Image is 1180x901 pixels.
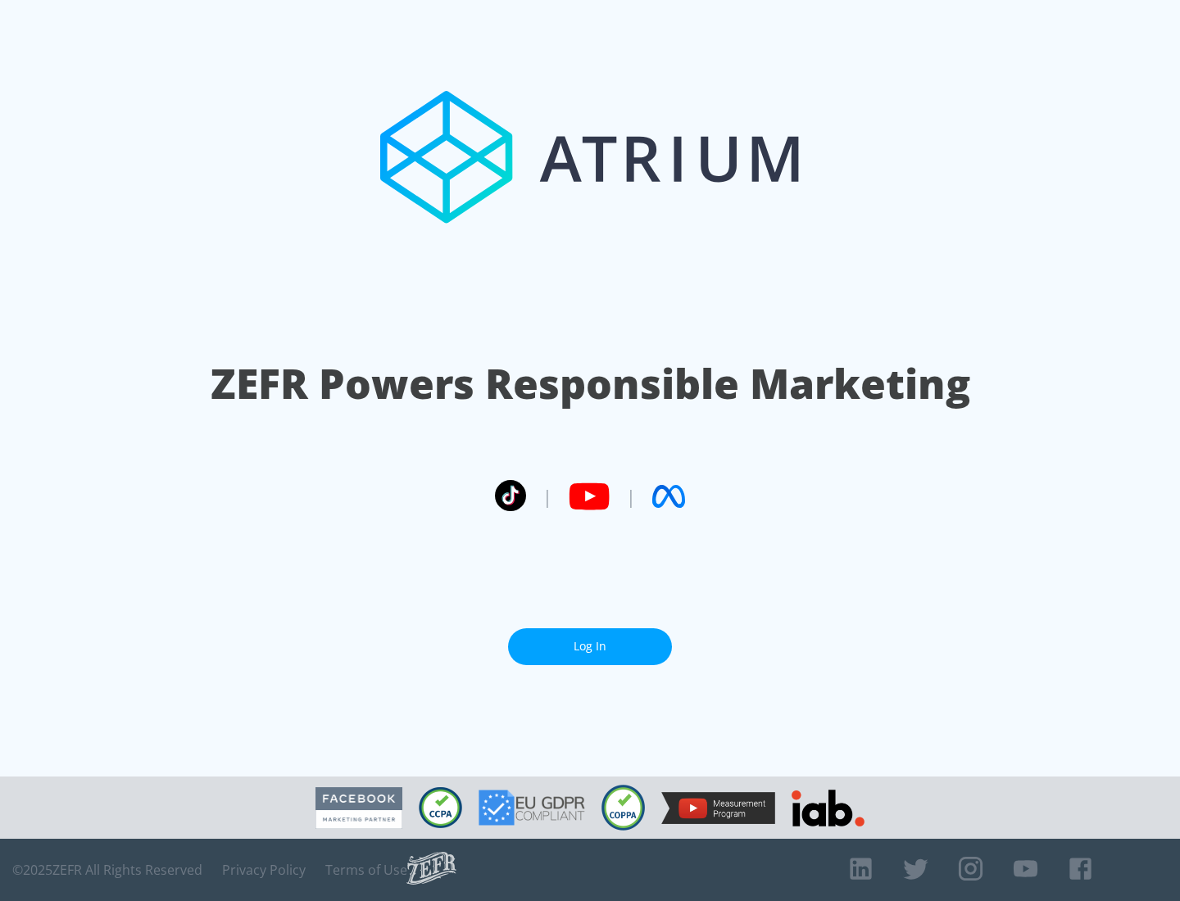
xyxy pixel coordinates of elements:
img: COPPA Compliant [601,785,645,831]
img: IAB [792,790,865,826]
img: GDPR Compliant [479,790,585,826]
a: Privacy Policy [222,862,306,878]
span: © 2025 ZEFR All Rights Reserved [12,862,202,878]
img: CCPA Compliant [419,787,462,828]
img: YouTube Measurement Program [661,792,775,824]
span: | [626,484,636,509]
span: | [542,484,552,509]
img: Facebook Marketing Partner [315,787,402,829]
h1: ZEFR Powers Responsible Marketing [211,355,970,412]
a: Terms of Use [325,862,407,878]
a: Log In [508,628,672,665]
